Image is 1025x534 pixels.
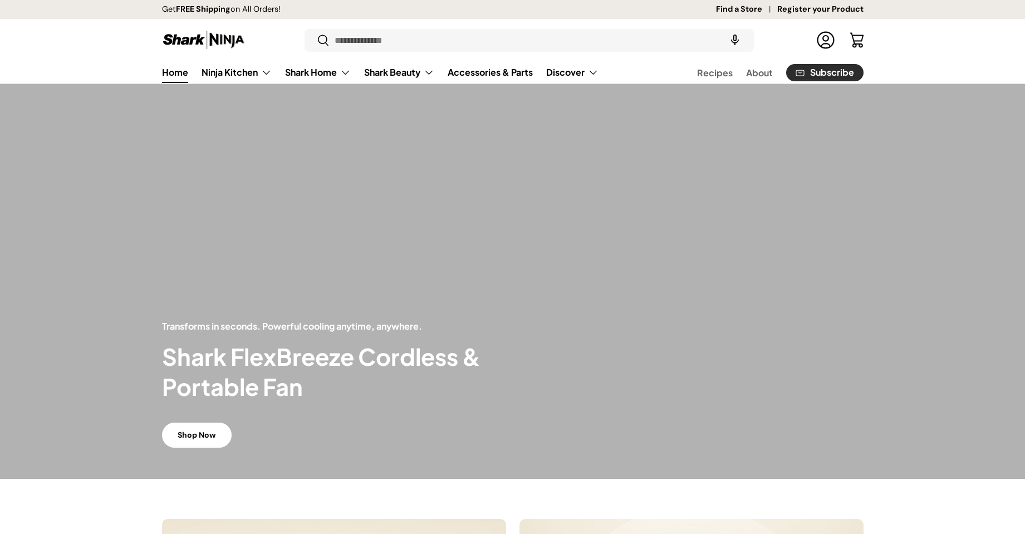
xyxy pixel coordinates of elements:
[357,61,441,84] summary: Shark Beauty
[202,61,272,84] a: Ninja Kitchen
[162,320,513,333] p: Transforms in seconds. Powerful cooling anytime, anywhere.
[162,61,599,84] nav: Primary
[162,423,232,448] a: Shop Now
[540,61,605,84] summary: Discover
[810,68,854,77] span: Subscribe
[162,3,281,16] p: Get on All Orders!
[670,61,864,84] nav: Secondary
[162,61,188,83] a: Home
[786,64,864,81] a: Subscribe
[546,61,599,84] a: Discover
[278,61,357,84] summary: Shark Home
[746,62,773,84] a: About
[717,28,753,52] speech-search-button: Search by voice
[697,62,733,84] a: Recipes
[195,61,278,84] summary: Ninja Kitchen
[716,3,777,16] a: Find a Store
[162,342,513,402] h2: Shark FlexBreeze Cordless & Portable Fan
[364,61,434,84] a: Shark Beauty
[777,3,864,16] a: Register your Product
[448,61,533,83] a: Accessories & Parts
[162,29,246,51] img: Shark Ninja Philippines
[176,4,230,14] strong: FREE Shipping
[285,61,351,84] a: Shark Home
